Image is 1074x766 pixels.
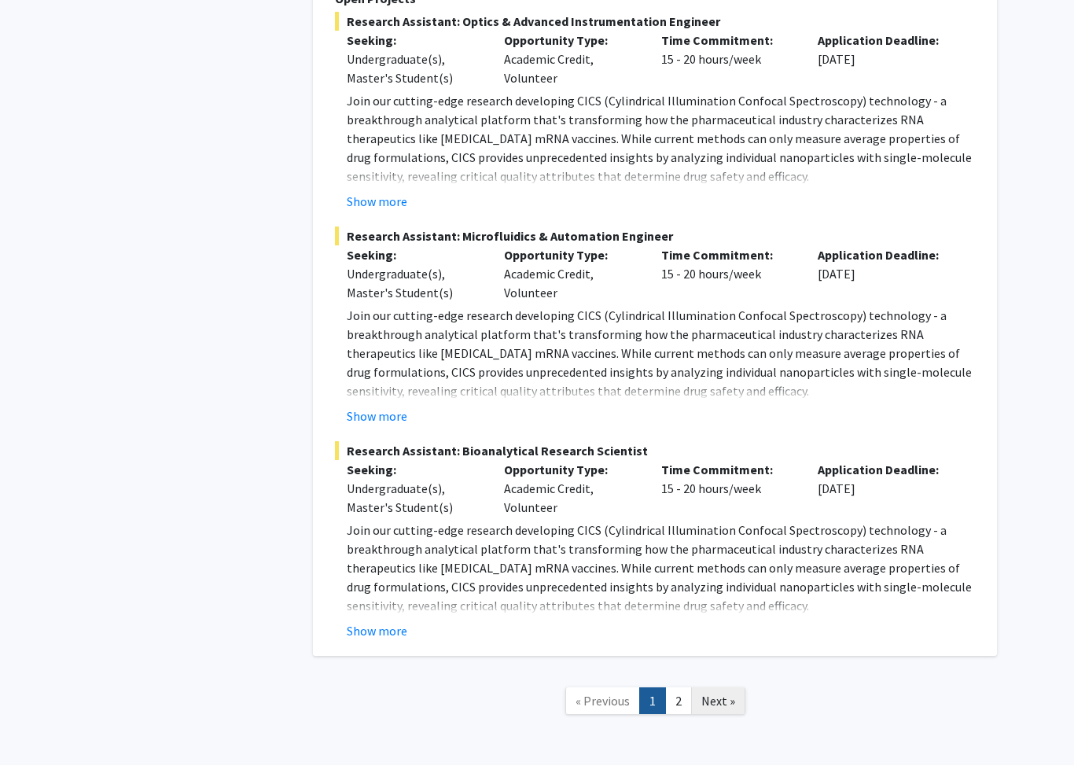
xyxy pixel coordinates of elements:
p: Opportunity Type: [504,31,638,50]
p: Time Commitment: [661,461,795,480]
span: Next » [701,694,735,709]
div: 15 - 20 hours/week [649,31,807,88]
p: Join our cutting-edge research developing CICS (Cylindrical Illumination Confocal Spectroscopy) t... [347,307,975,401]
a: Previous Page [565,688,640,716]
div: Academic Credit, Volunteer [492,461,649,517]
div: Undergraduate(s), Master's Student(s) [347,265,480,303]
div: Undergraduate(s), Master's Student(s) [347,480,480,517]
p: Seeking: [347,461,480,480]
div: 15 - 20 hours/week [649,461,807,517]
p: Opportunity Type: [504,246,638,265]
div: 15 - 20 hours/week [649,246,807,303]
p: Join our cutting-edge research developing CICS (Cylindrical Illumination Confocal Spectroscopy) t... [347,521,975,616]
button: Show more [347,622,407,641]
div: [DATE] [806,246,963,303]
button: Show more [347,407,407,426]
p: Time Commitment: [661,246,795,265]
a: Next [691,688,745,716]
a: 2 [665,688,692,716]
span: Research Assistant: Microfluidics & Automation Engineer [335,227,975,246]
span: « Previous [576,694,630,709]
div: Academic Credit, Volunteer [492,31,649,88]
div: [DATE] [806,31,963,88]
div: Academic Credit, Volunteer [492,246,649,303]
p: Time Commitment: [661,31,795,50]
a: 1 [639,688,666,716]
iframe: Chat [12,695,67,754]
button: Show more [347,193,407,212]
div: [DATE] [806,461,963,517]
span: Research Assistant: Bioanalytical Research Scientist [335,442,975,461]
p: Application Deadline: [818,246,951,265]
p: Application Deadline: [818,31,951,50]
div: Undergraduate(s), Master's Student(s) [347,50,480,88]
p: Opportunity Type: [504,461,638,480]
p: Application Deadline: [818,461,951,480]
p: Seeking: [347,31,480,50]
span: Research Assistant: Optics & Advanced Instrumentation Engineer [335,13,975,31]
p: Seeking: [347,246,480,265]
nav: Page navigation [313,672,997,736]
p: Join our cutting-edge research developing CICS (Cylindrical Illumination Confocal Spectroscopy) t... [347,92,975,186]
